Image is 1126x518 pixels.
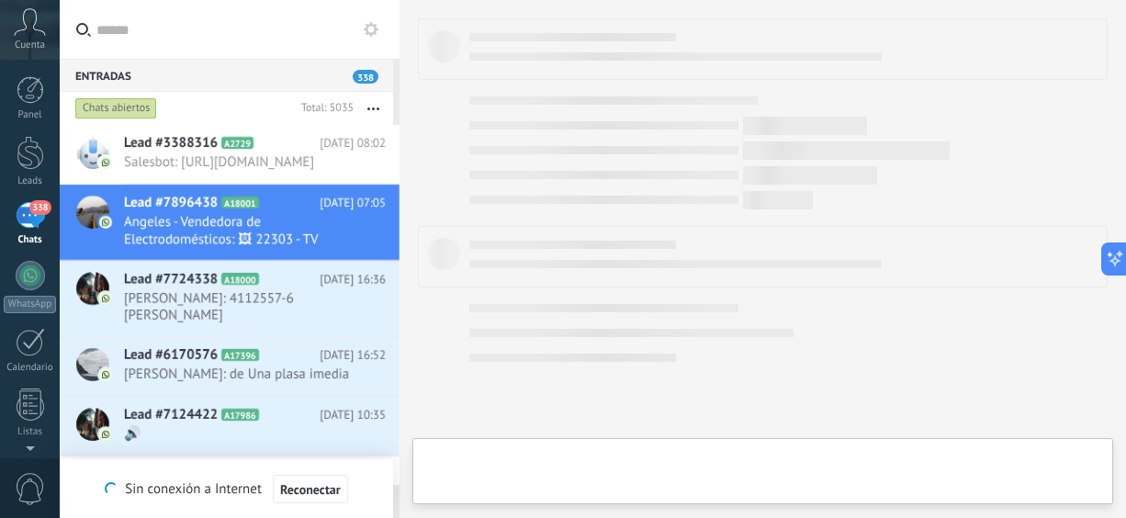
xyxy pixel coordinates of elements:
[124,153,351,171] span: Salesbot: [URL][DOMAIN_NAME]
[105,474,347,504] div: Sin conexión a Internet
[353,70,378,84] span: 338
[320,270,386,288] span: [DATE] 16:36
[60,456,400,515] a: Lead #4146524 A8406 [DATE] 08:46
[124,366,351,383] span: [PERSON_NAME]: de Una plasa imedia
[99,216,112,229] img: com.amocrm.amocrmwa.svg
[124,406,218,424] span: Lead #7124422
[320,134,386,152] span: [DATE] 08:02
[124,289,351,324] span: [PERSON_NAME]: 4112557-6 [PERSON_NAME]
[354,92,393,125] button: Más
[99,368,112,381] img: com.amocrm.amocrmwa.svg
[221,273,258,285] span: A18000
[15,39,45,51] span: Cuenta
[294,99,354,118] div: Total: 5035
[124,134,218,152] span: Lead #3388316
[221,349,258,361] span: A17396
[75,97,157,119] div: Chats abiertos
[320,346,386,365] span: [DATE] 16:52
[60,261,400,336] a: Lead #7724338 A18000 [DATE] 16:36 [PERSON_NAME]: 4112557-6 [PERSON_NAME]
[4,362,57,374] div: Calendario
[124,270,218,288] span: Lead #7724338
[4,175,57,187] div: Leads
[124,346,218,365] span: Lead #6170576
[221,409,258,421] span: A17986
[99,156,112,169] img: com.amocrm.amocrmwa.svg
[320,194,386,212] span: [DATE] 07:05
[4,426,57,438] div: Listas
[4,234,57,246] div: Chats
[99,428,112,441] img: com.amocrm.amocrmwa.svg
[29,200,51,215] span: 338
[4,296,56,313] div: WhatsApp
[124,425,351,443] span: 🔊
[280,483,341,496] span: Reconectar
[273,475,348,504] button: Reconectar
[60,337,400,396] a: Lead #6170576 A17396 [DATE] 16:52 [PERSON_NAME]: de Una plasa imedia
[60,185,400,260] a: Lead #7896438 A18001 [DATE] 07:05 Angeles - Vendedora de Electrodomésticos: 🖼 22303 - TV SMART 43...
[60,125,400,184] a: Lead #3388316 A2729 [DATE] 08:02 Salesbot: [URL][DOMAIN_NAME]
[320,406,386,424] span: [DATE] 10:35
[99,292,112,305] img: com.amocrm.amocrmwa.svg
[4,109,57,121] div: Panel
[60,397,400,456] a: Lead #7124422 A17986 [DATE] 10:35 🔊
[221,197,258,208] span: A18001
[221,137,253,149] span: A2729
[124,213,351,248] span: Angeles - Vendedora de Electrodomésticos: 🖼 22303 - TV SMART 43" JOOG A4300JTV FHD LED/SUPOR (EN ...
[124,194,218,212] span: Lead #7896438
[60,59,393,92] div: Entradas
